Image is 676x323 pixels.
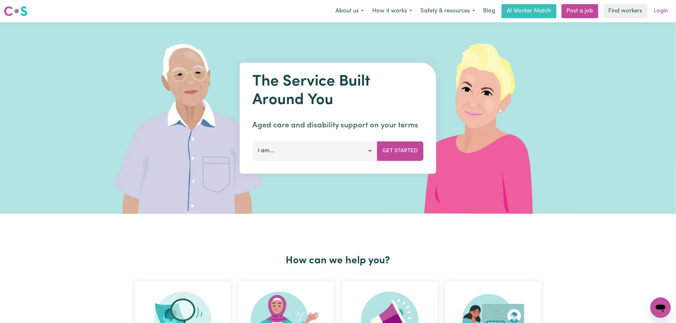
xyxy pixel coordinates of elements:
button: About us [331,4,368,18]
a: Login [650,4,672,18]
h2: How can we help you? [131,255,545,267]
p: Aged care and disability support on your terms [253,120,424,131]
a: Careseekers logo [4,4,27,19]
button: Safety & resources [416,4,479,18]
button: Get Started [377,141,424,161]
img: Careseekers logo [4,5,27,17]
button: How it works [368,4,416,18]
iframe: Button to launch messaging window [650,297,671,318]
a: Blog [479,4,499,18]
a: Post a job [562,4,598,18]
button: I am... [253,141,378,161]
a: AI Worker Match [502,4,557,18]
h1: The Service Built Around You [253,73,424,109]
a: Find workers [603,4,648,18]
